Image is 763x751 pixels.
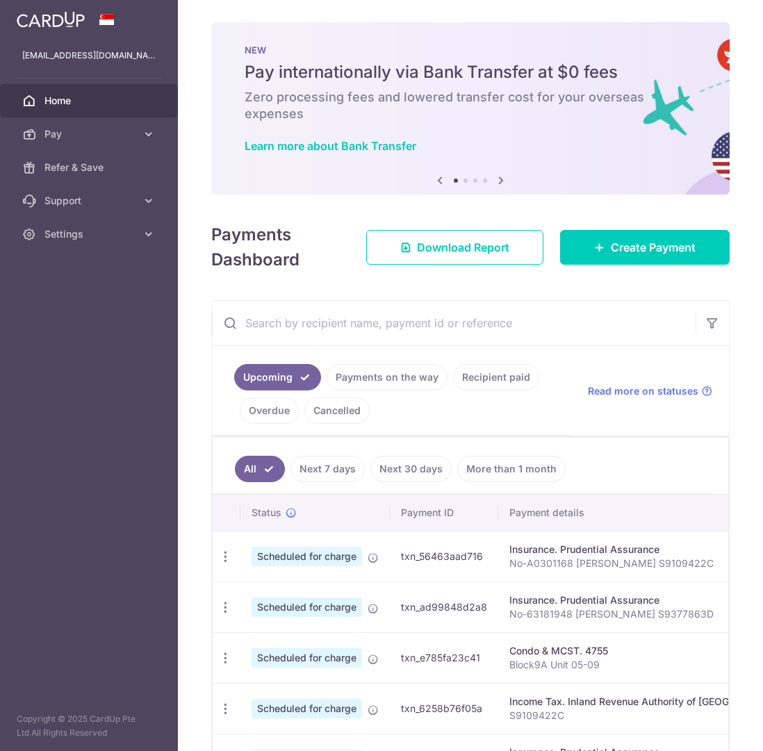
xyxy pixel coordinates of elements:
[245,44,696,56] p: NEW
[252,506,281,520] span: Status
[417,239,509,256] span: Download Report
[457,456,566,482] a: More than 1 month
[366,230,543,265] a: Download Report
[245,61,696,83] h5: Pay internationally via Bank Transfer at $0 fees
[211,222,341,272] h4: Payments Dashboard
[44,94,136,108] span: Home
[252,547,362,566] span: Scheduled for charge
[44,127,136,141] span: Pay
[211,22,730,195] img: Bank transfer banner
[240,397,299,424] a: Overdue
[44,227,136,241] span: Settings
[560,230,730,265] a: Create Payment
[370,456,452,482] a: Next 30 days
[304,397,370,424] a: Cancelled
[212,301,696,345] input: Search by recipient name, payment id or reference
[390,495,498,531] th: Payment ID
[234,364,321,390] a: Upcoming
[245,89,696,122] h6: Zero processing fees and lowered transfer cost for your overseas expenses
[252,699,362,718] span: Scheduled for charge
[327,364,448,390] a: Payments on the way
[390,683,498,734] td: txn_6258b76f05a
[588,384,712,398] a: Read more on statuses
[235,456,285,482] a: All
[17,11,85,28] img: CardUp
[611,239,696,256] span: Create Payment
[252,648,362,668] span: Scheduled for charge
[245,139,416,153] a: Learn more about Bank Transfer
[252,597,362,617] span: Scheduled for charge
[44,194,136,208] span: Support
[588,384,698,398] span: Read more on statuses
[453,364,539,390] a: Recipient paid
[390,531,498,581] td: txn_56463aad716
[44,160,136,174] span: Refer & Save
[22,49,156,63] p: [EMAIL_ADDRESS][DOMAIN_NAME]
[390,581,498,632] td: txn_ad99848d2a8
[390,632,498,683] td: txn_e785fa23c41
[290,456,365,482] a: Next 7 days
